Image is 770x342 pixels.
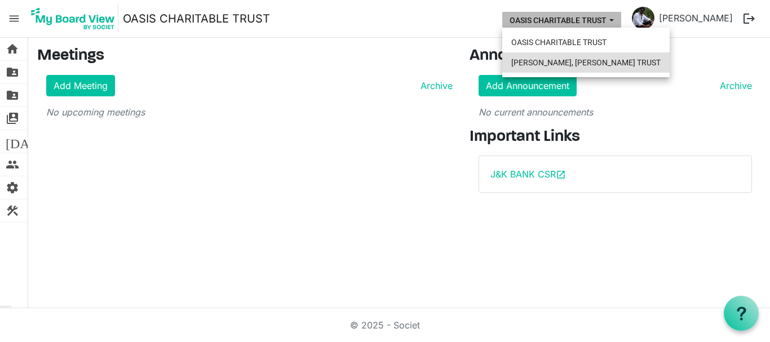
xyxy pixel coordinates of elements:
span: open_in_new [556,170,566,180]
img: hSUB5Hwbk44obJUHC4p8SpJiBkby1CPMa6WHdO4unjbwNk2QqmooFCj6Eu6u6-Q6MUaBHHRodFmU3PnQOABFnA_thumb.png [632,7,654,29]
img: My Board View Logo [28,5,118,33]
a: Archive [715,79,752,92]
a: OASIS CHARITABLE TRUST [123,7,270,30]
li: OASIS CHARITABLE TRUST [502,32,670,52]
button: OASIS CHARITABLE TRUST dropdownbutton [502,12,621,28]
span: folder_shared [6,61,19,83]
h3: Important Links [470,128,762,147]
p: No upcoming meetings [46,105,453,119]
span: [DATE] [6,130,49,153]
a: Add Announcement [479,75,577,96]
span: settings [6,176,19,199]
span: people [6,153,19,176]
a: My Board View Logo [28,5,123,33]
span: construction [6,199,19,222]
h3: Meetings [37,47,453,66]
a: J&K BANK CSRopen_in_new [490,168,566,180]
li: [PERSON_NAME], [PERSON_NAME] TRUST [502,52,670,73]
h3: Announcements [470,47,762,66]
button: logout [737,7,761,30]
span: menu [3,8,25,29]
span: folder_shared [6,84,19,106]
span: home [6,38,19,60]
a: Archive [416,79,453,92]
a: Add Meeting [46,75,115,96]
span: switch_account [6,107,19,130]
a: [PERSON_NAME] [654,7,737,29]
p: No current announcements [479,105,753,119]
a: © 2025 - Societ [350,319,420,331]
